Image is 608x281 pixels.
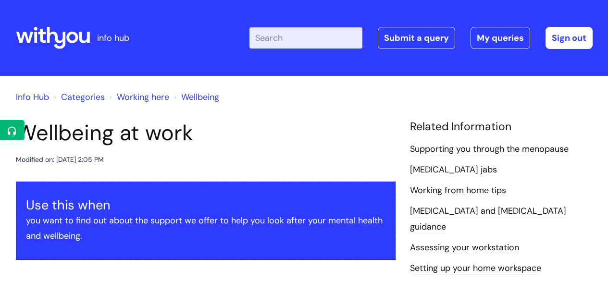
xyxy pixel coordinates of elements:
[410,184,506,197] a: Working from home tips
[181,91,219,103] a: Wellbeing
[471,27,530,49] a: My queries
[107,89,169,105] li: Working here
[51,89,105,105] li: Solution home
[249,27,362,49] input: Search
[26,213,385,244] p: you want to find out about the support we offer to help you look after your mental health and wel...
[410,205,566,233] a: [MEDICAL_DATA] and [MEDICAL_DATA] guidance
[16,91,49,103] a: Info Hub
[97,30,129,46] p: info hub
[410,143,569,156] a: Supporting you through the menopause
[546,27,593,49] a: Sign out
[410,164,497,176] a: [MEDICAL_DATA] jabs
[172,89,219,105] li: Wellbeing
[16,154,104,166] div: Modified on: [DATE] 2:05 PM
[26,197,385,213] h3: Use this when
[61,91,105,103] a: Categories
[117,91,169,103] a: Working here
[249,27,593,49] div: | -
[410,242,519,254] a: Assessing your workstation
[378,27,455,49] a: Submit a query
[410,262,541,275] a: Setting up your home workspace
[16,120,396,146] h1: Wellbeing at work
[410,120,593,134] h4: Related Information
